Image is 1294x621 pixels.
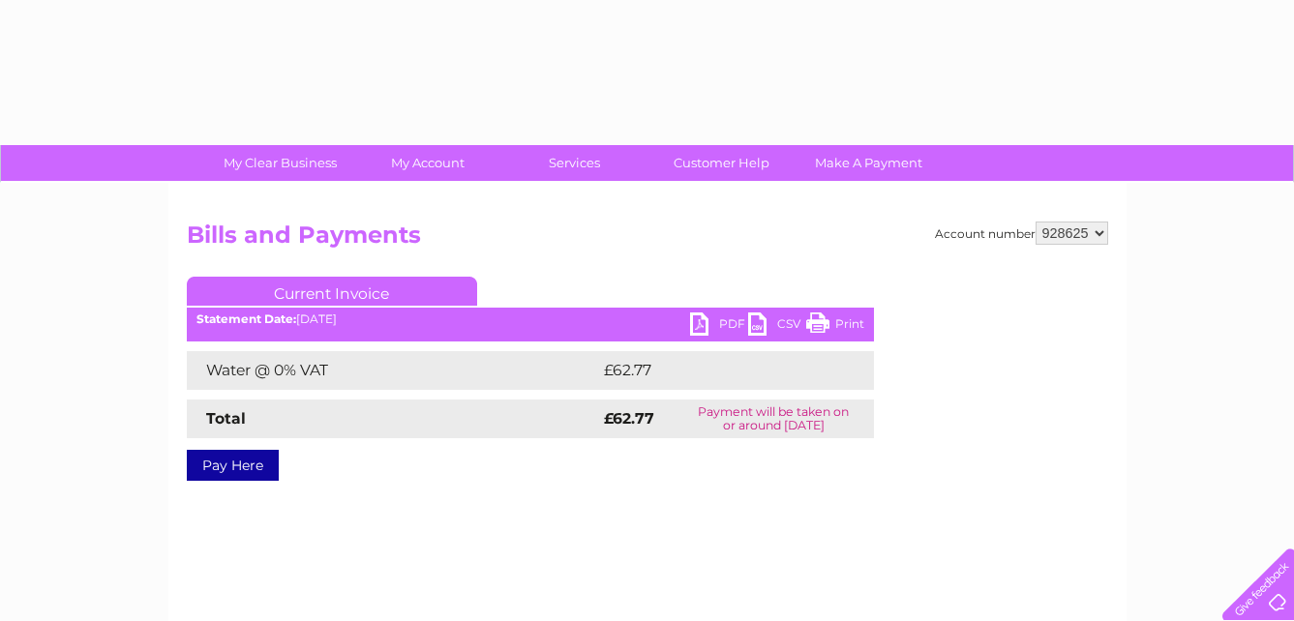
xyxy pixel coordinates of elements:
td: Payment will be taken on or around [DATE] [674,399,874,438]
b: Statement Date: [196,311,296,326]
a: CSV [748,312,806,340]
strong: £62.77 [604,409,654,428]
div: [DATE] [187,312,874,326]
a: Customer Help [642,145,801,181]
a: Print [806,312,864,340]
td: Water @ 0% VAT [187,351,599,390]
a: My Account [347,145,507,181]
h2: Bills and Payments [187,222,1108,258]
a: Services [495,145,654,181]
a: PDF [690,312,748,340]
a: Pay Here [187,450,279,481]
strong: Total [206,409,246,428]
a: Current Invoice [187,277,477,306]
td: £62.77 [599,351,834,390]
a: My Clear Business [200,145,360,181]
div: Account number [935,222,1108,245]
a: Make A Payment [789,145,948,181]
